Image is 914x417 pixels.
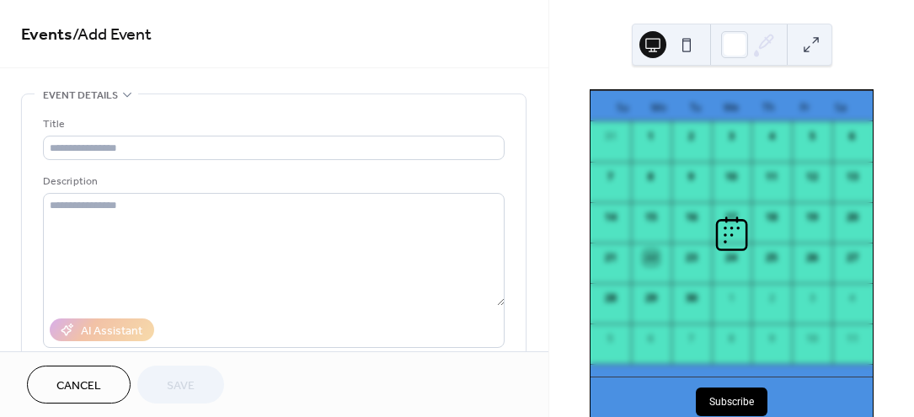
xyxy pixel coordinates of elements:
[684,331,699,346] div: 7
[644,331,659,346] div: 6
[786,91,822,121] div: Fr
[684,210,699,225] div: 16
[604,91,640,121] div: Su
[724,291,739,306] div: 1
[684,169,699,184] div: 9
[764,291,779,306] div: 2
[845,129,860,144] div: 6
[603,210,618,225] div: 14
[724,250,739,265] div: 24
[845,210,860,225] div: 20
[804,331,820,346] div: 10
[724,169,739,184] div: 10
[804,129,820,144] div: 5
[764,169,779,184] div: 11
[845,331,860,346] div: 11
[640,91,676,121] div: Mo
[724,129,739,144] div: 3
[804,291,820,306] div: 3
[43,173,501,190] div: Description
[845,250,860,265] div: 27
[764,210,779,225] div: 18
[804,250,820,265] div: 26
[603,331,618,346] div: 5
[724,331,739,346] div: 8
[714,91,750,121] div: We
[56,377,101,395] span: Cancel
[750,91,786,121] div: Th
[684,250,699,265] div: 23
[724,210,739,225] div: 17
[644,291,659,306] div: 29
[764,129,779,144] div: 4
[43,87,118,104] span: Event details
[677,91,714,121] div: Tu
[603,129,618,144] div: 31
[764,250,779,265] div: 25
[644,129,659,144] div: 1
[684,129,699,144] div: 2
[21,19,72,51] a: Events
[764,331,779,346] div: 9
[804,210,820,225] div: 19
[644,169,659,184] div: 8
[27,366,131,404] button: Cancel
[603,291,618,306] div: 28
[696,388,767,416] button: Subscribe
[603,250,618,265] div: 21
[72,19,152,51] span: / Add Event
[823,91,859,121] div: Sa
[684,291,699,306] div: 30
[644,210,659,225] div: 15
[43,115,501,133] div: Title
[603,169,618,184] div: 7
[804,169,820,184] div: 12
[845,169,860,184] div: 13
[845,291,860,306] div: 4
[644,250,659,265] div: 22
